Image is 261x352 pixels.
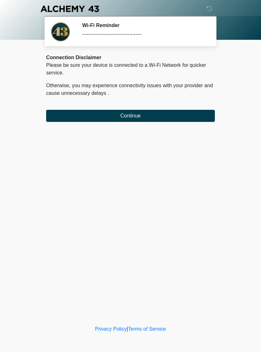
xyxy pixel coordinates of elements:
[95,326,127,332] a: Privacy Policy
[46,61,215,77] p: Please be sure your device is connected to a Wi-Fi Network for quicker service.
[51,22,70,41] img: Agent Avatar
[46,82,215,97] p: Otherwise, you may experience connectivity issues with your provider and cause unnecessary delays .
[127,326,128,332] a: |
[82,22,205,28] h2: Wi-Fi Reminder
[82,31,205,39] div: ~~~~~~~~~~~~~~~~~~~~
[46,110,215,122] button: Continue
[46,54,215,61] div: Connection Disclaimer
[40,5,100,13] img: Alchemy 43 Logo
[128,326,166,332] a: Terms of Service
